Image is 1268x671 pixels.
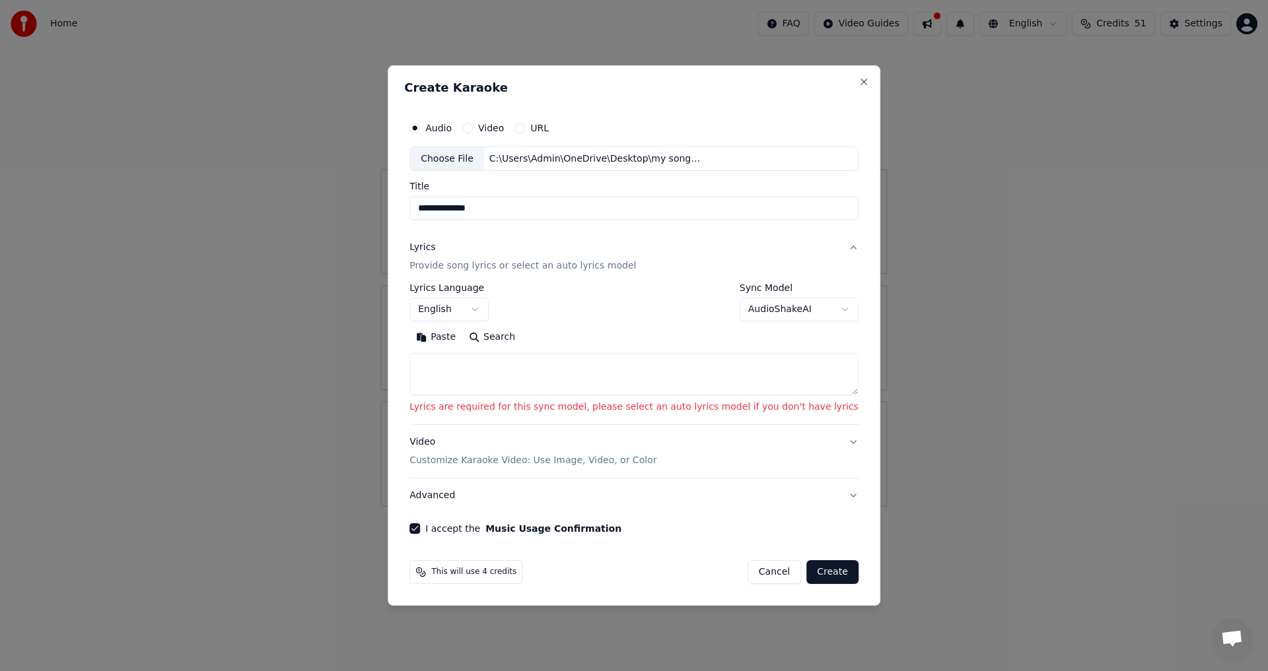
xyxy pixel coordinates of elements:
span: This will use 4 credits [431,567,516,577]
div: Lyrics [409,241,435,255]
label: I accept the [425,524,621,533]
div: Choose File [410,147,484,171]
button: LyricsProvide song lyrics or select an auto lyrics model [409,231,859,284]
p: Lyrics are required for this sync model, please select an auto lyrics model if you don't have lyrics [409,401,859,414]
label: Title [409,182,859,191]
label: Audio [425,123,452,133]
div: Video [409,435,656,467]
button: Cancel [748,560,801,584]
button: Create [806,560,859,584]
button: I accept the [485,524,621,533]
div: C:\Users\Admin\OneDrive\Desktop\my songs\Show Me A Sign.mp3 [484,152,709,166]
button: Search [462,327,522,348]
h2: Create Karaoke [404,82,864,94]
label: Lyrics Language [409,284,489,293]
button: Paste [409,327,462,348]
label: URL [530,123,549,133]
div: LyricsProvide song lyrics or select an auto lyrics model [409,284,859,425]
button: VideoCustomize Karaoke Video: Use Image, Video, or Color [409,425,859,478]
button: Advanced [409,478,859,513]
p: Customize Karaoke Video: Use Image, Video, or Color [409,454,656,467]
label: Video [478,123,504,133]
label: Sync Model [740,284,859,293]
p: Provide song lyrics or select an auto lyrics model [409,260,636,273]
